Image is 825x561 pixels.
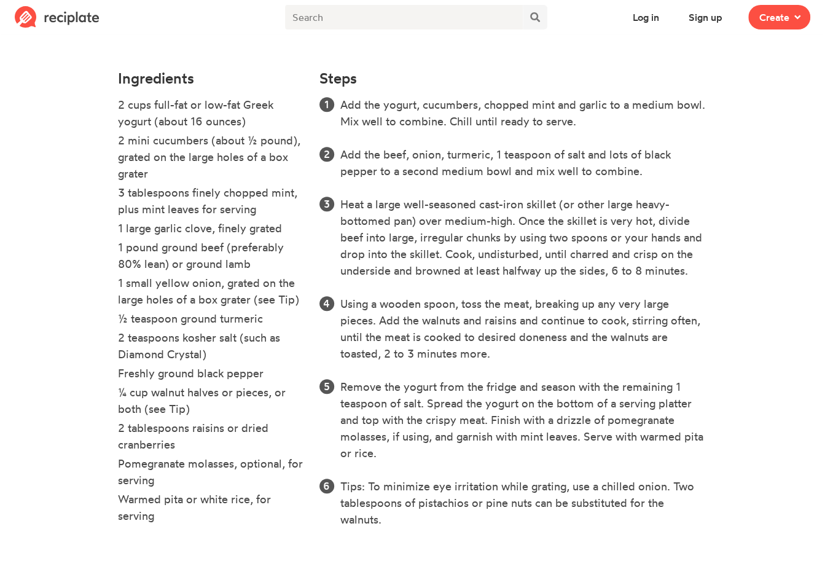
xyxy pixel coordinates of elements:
[118,310,305,329] li: ½ teaspoon ground turmeric
[759,10,789,25] span: Create
[340,146,707,179] li: Add the beef, onion, turmeric, 1 teaspoon of salt and lots of black pepper to a second medium bow...
[15,6,100,28] img: Reciplate
[340,478,707,528] li: Tips: To minimize eye irritation while grating, use a chilled onion. Two tablespoons of pistachio...
[118,220,305,239] li: 1 large garlic clove, finely grated
[340,379,707,461] li: Remove the yogurt from the fridge and season with the remaining 1 teaspoon of salt. Spread the yo...
[118,275,305,310] li: 1 small yellow onion, grated on the large holes of a box grater (see Tip)
[340,96,707,130] li: Add the yogurt, cucumbers, chopped mint and garlic to a medium bowl. Mix well to combine. Chill u...
[118,184,305,220] li: 3 tablespoons finely chopped mint, plus mint leaves for serving
[118,96,305,132] li: 2 cups full-fat or low-fat Greek yogurt (about 16 ounces)
[340,196,707,279] li: Heat a large well-seasoned cast-iron skillet (or other large heavy-bottomed pan) over medium-high...
[118,70,305,87] h4: Ingredients
[748,5,810,29] button: Create
[118,239,305,275] li: 1 pound ground beef (preferably 80% lean) or ground lamb
[118,491,305,527] li: Warmed pita or white rice, for serving
[118,384,305,420] li: ¼ cup walnut halves or pieces, or both (see Tip)
[319,70,356,87] h4: Steps
[118,329,305,365] li: 2 teaspoons kosher salt (such as Diamond Crystal)
[340,296,707,362] li: Using a wooden spoon, toss the meat, breaking up any very large pieces. Add the walnuts and raisi...
[622,5,670,29] button: Log in
[118,455,305,491] li: Pomegranate molasses, optional, for serving
[285,5,523,29] input: Search
[118,365,305,384] li: Freshly ground black pepper
[118,420,305,455] li: 2 tablespoons raisins or dried cranberries
[678,5,733,29] button: Sign up
[118,132,305,184] li: 2 mini cucumbers (about ½ pound), grated on the large holes of a box grater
